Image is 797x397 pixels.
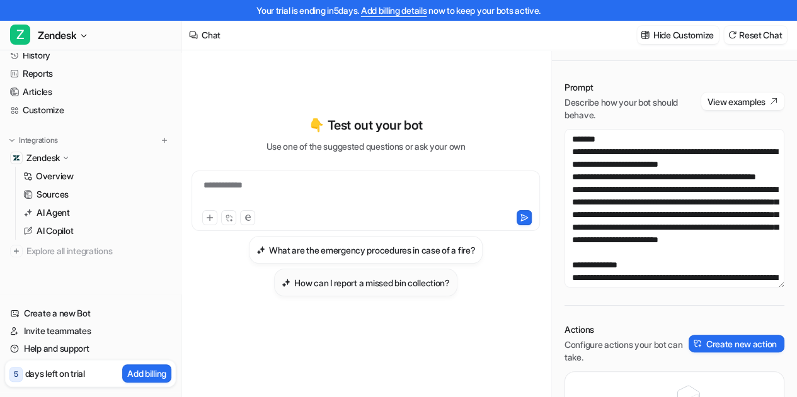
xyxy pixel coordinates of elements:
[249,236,483,264] button: What are the emergency procedures in case of a fire?What are the emergency procedures in case of ...
[10,245,23,257] img: explore all integrations
[5,340,176,357] a: Help and support
[689,335,784,352] button: Create new action
[728,30,737,40] img: reset
[565,338,689,364] p: Configure actions your bot can take.
[18,186,176,203] a: Sources
[8,136,16,145] img: expand menu
[309,116,422,135] p: 👇 Test out your bot
[266,140,465,153] p: Use one of the suggested questions or ask your own
[724,26,787,44] button: Reset Chat
[5,101,176,119] a: Customize
[565,81,701,94] p: Prompt
[18,167,176,185] a: Overview
[10,25,30,45] span: Z
[13,154,20,162] img: Zendesk
[26,241,171,261] span: Explore all integrations
[37,225,73,237] p: AI Copilot
[694,339,702,348] img: create-action-icon.svg
[294,276,450,289] h3: How can I report a missed bin collection?
[269,243,475,257] h3: What are the emergency procedures in case of a fire?
[5,322,176,340] a: Invite teammates
[127,367,166,380] p: Add billing
[653,28,714,42] p: Hide Customize
[5,242,176,260] a: Explore all integrations
[18,204,176,221] a: AI Agent
[202,28,221,42] div: Chat
[274,269,457,296] button: How can I report a missed bin collection?How can I report a missed bin collection?
[5,83,176,101] a: Articles
[5,47,176,64] a: History
[37,188,69,201] p: Sources
[14,369,18,380] p: 5
[37,206,70,219] p: AI Agent
[26,152,60,164] p: Zendesk
[565,323,689,336] p: Actions
[18,222,176,240] a: AI Copilot
[5,134,62,147] button: Integrations
[19,135,58,145] p: Integrations
[641,30,650,40] img: customize
[122,364,171,383] button: Add billing
[38,26,76,44] span: Zendesk
[5,65,176,82] a: Reports
[565,96,701,121] p: Describe how your bot should behave.
[637,26,719,44] button: Hide Customize
[256,245,265,255] img: What are the emergency procedures in case of a fire?
[282,278,290,288] img: How can I report a missed bin collection?
[5,305,176,322] a: Create a new Bot
[25,367,85,380] p: days left on trial
[36,170,74,182] p: Overview
[361,5,427,16] a: Add billing details
[701,92,784,110] button: View examples
[160,136,169,145] img: menu_add.svg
